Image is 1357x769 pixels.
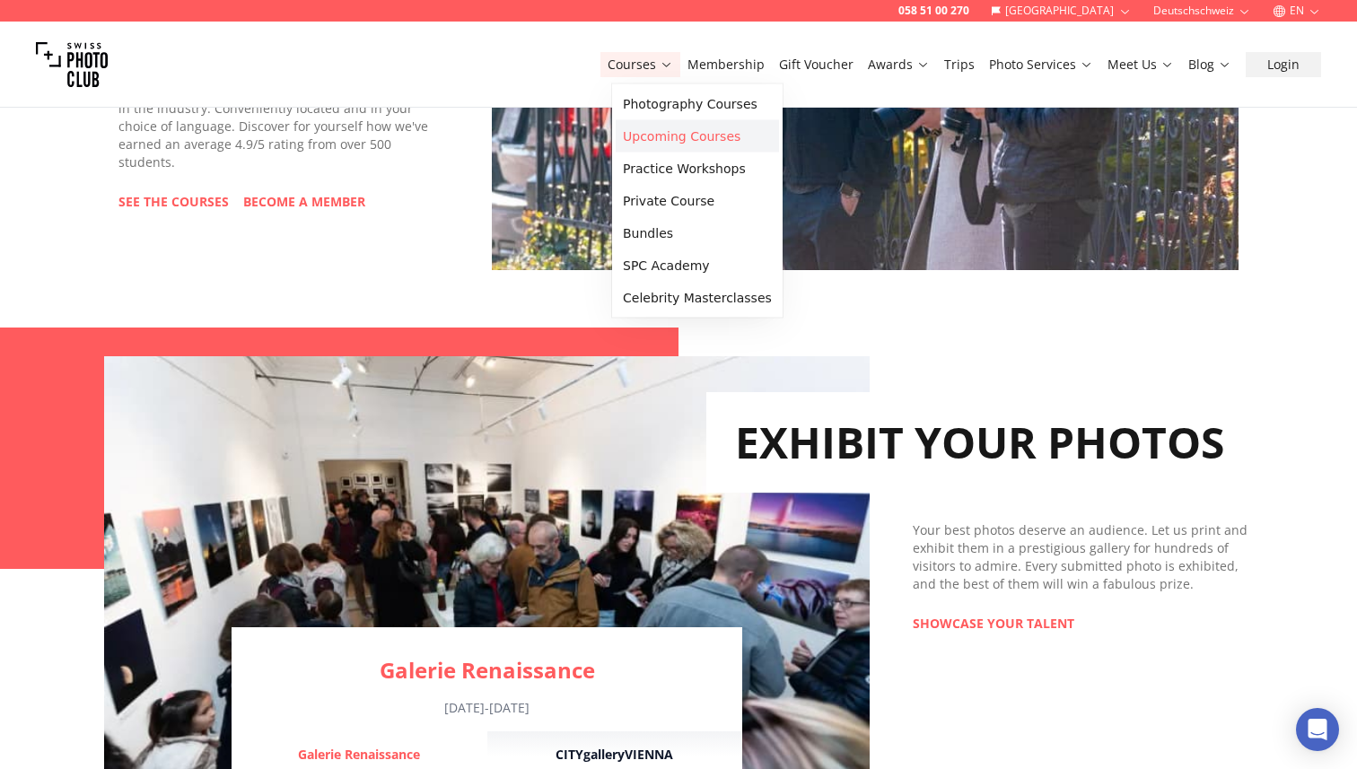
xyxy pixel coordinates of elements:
button: Login [1246,52,1321,77]
div: Open Intercom Messenger [1296,708,1339,751]
a: Galerie Renaissance [232,656,742,685]
button: Awards [861,52,937,77]
img: Swiss photo club [36,29,108,100]
button: Meet Us [1100,52,1181,77]
a: Bundles [616,217,779,249]
div: Your best photos deserve an audience. Let us print and exhibit them in a prestigious gallery for ... [913,521,1253,593]
button: Blog [1181,52,1239,77]
a: 058 51 00 270 [898,4,969,18]
a: Blog [1188,56,1231,74]
button: Membership [680,52,772,77]
button: Courses [600,52,680,77]
button: Trips [937,52,982,77]
a: Trips [944,56,975,74]
a: SHOWCASE YOUR TALENT [913,615,1074,633]
a: Private Course [616,185,779,217]
a: BECOME A MEMBER [243,193,365,211]
a: SEE THE COURSES [118,193,229,211]
a: Photo Services [989,56,1093,74]
div: [DATE] - [DATE] [232,699,742,717]
a: Photography Courses [616,88,779,120]
a: Courses [608,56,673,74]
a: Membership [687,56,765,74]
a: Celebrity Masterclasses [616,282,779,314]
a: Meet Us [1107,56,1174,74]
a: Practice Workshops [616,153,779,185]
button: Gift Voucher [772,52,861,77]
h2: Exhibit your photos [706,392,1253,493]
a: Gift Voucher [779,56,854,74]
div: Take better photos, guaranteed. Classes for all levels, taught in small groups by the best teache... [118,64,434,171]
a: SPC Academy [616,249,779,282]
a: Awards [868,56,930,74]
a: Upcoming Courses [616,120,779,153]
button: Photo Services [982,52,1100,77]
